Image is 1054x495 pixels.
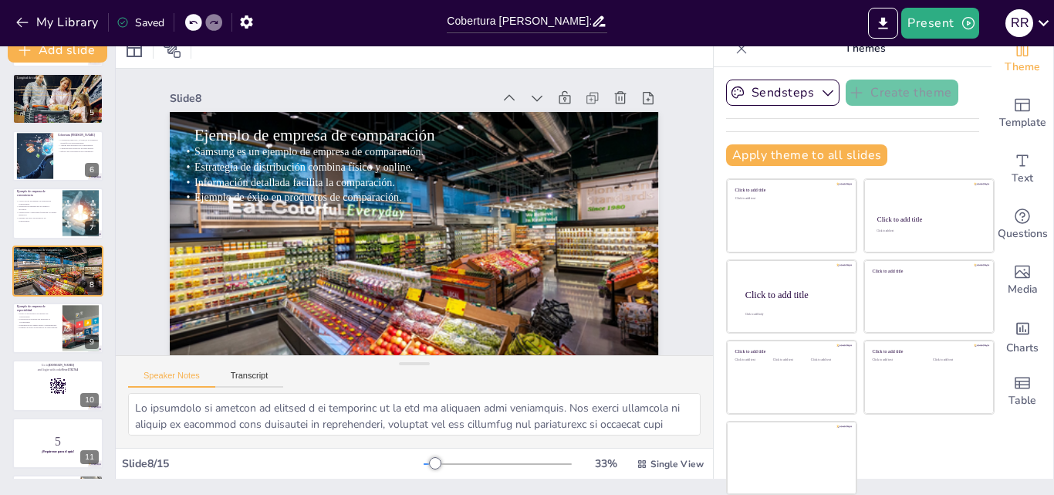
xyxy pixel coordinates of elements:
div: Click to add text [873,358,921,362]
div: Click to add text [811,358,846,362]
span: Samsung es un ejemplo de empresa de comparación. [17,252,59,254]
div: Click to add title [745,289,844,300]
p: Cobertura [PERSON_NAME] es la extensión geográfica de disponibilidad. [58,138,99,144]
span: Ejemplo de empresa de comparación [17,248,62,251]
div: 11 [12,418,103,469]
div: Click to add title [873,268,983,273]
p: Rolex es un ejemplo de empresa de especialidad. [17,313,58,318]
p: Limitada para productos de especialidad. [58,147,99,150]
span: Theme [1005,59,1040,76]
div: https://cdn.sendsteps.com/images/logo/sendsteps_logo_white.pnghttps://cdn.sendsteps.com/images/lo... [12,360,103,411]
span: Información detallada facilita la comparación. [194,176,395,188]
p: Ejemplo de éxito en productos de conveniencia. [16,217,57,222]
div: Layout [122,37,147,62]
input: Insert title [447,10,591,32]
div: Click to add text [735,358,770,362]
div: 10 [80,393,99,407]
div: Saved [117,15,164,30]
div: Add a table [992,364,1053,419]
div: Click to add title [877,215,980,223]
span: Ejemplo de éxito en productos de comparación. [17,260,56,263]
p: Amplia para productos de conveniencia. [58,144,99,147]
div: Add images, graphics, shapes or video [992,253,1053,308]
button: Speaker Notes [128,371,215,388]
div: Click to add text [933,358,981,362]
span: Información detallada facilita la comparación. [17,257,54,259]
span: Afecta la rapidez de llegada al mercado. [19,88,52,90]
button: Apply theme to all slides [726,144,887,166]
p: Estrategia de distribución mantiene la exclusividad. [17,318,58,324]
span: Estrategia de distribución combina físico y online. [194,161,413,173]
div: 7 [85,221,99,235]
span: Template [999,114,1046,131]
button: My Library [12,10,105,35]
div: Click to add title [873,349,983,354]
button: Transcript [215,371,284,388]
p: Promociones y publicidad fomentan la compra impulsiva. [16,211,57,216]
div: Click to add text [877,230,979,233]
span: Ejemplo de empresa de comparación [194,126,435,144]
span: Ejemplo de éxito en productos de comparación. [194,192,402,204]
button: Export to PowerPoint [868,8,898,39]
button: Add slide [8,38,107,63]
div: Click to add body [745,313,843,316]
span: Table [1008,392,1036,409]
strong: [DOMAIN_NAME] [49,363,74,366]
div: 5 [85,106,99,120]
p: ¿Qué tipo de producto es Coca-Cola? [17,479,76,483]
div: 6 [85,163,99,177]
div: 8 [85,278,99,292]
div: Click to add title [735,188,846,193]
p: Influye en la percepción del consumidor. [58,150,99,153]
div: https://cdn.sendsteps.com/images/logo/sendsteps_logo_white.pnghttps://cdn.sendsteps.com/images/lo... [12,73,103,124]
span: Charts [1006,340,1039,357]
span: Single View [650,458,704,470]
div: Get real-time input from your audience [992,197,1053,253]
span: Varía según el tipo de producto. [19,90,45,93]
p: Themes [754,30,976,67]
strong: ¡Prepárense para el quiz! [42,450,74,453]
button: Present [901,8,978,39]
div: https://cdn.sendsteps.com/images/logo/sendsteps_logo_white.pnghttps://cdn.sendsteps.com/images/lo... [12,131,103,181]
p: Estrategia de distribución es extensa y accesible. [16,205,57,211]
div: 11 [80,450,99,464]
div: Slide 8 [170,91,492,106]
p: Coca-Cola es un ejemplo de empresa de conveniencia. [16,200,57,205]
span: Evaluación de la longitud es crucial para la estrategia de distribución. [19,93,76,96]
button: R R [1005,8,1033,39]
p: Cobertura [PERSON_NAME] [58,133,99,137]
div: https://cdn.sendsteps.com/images/logo/sendsteps_logo_white.pnghttps://cdn.sendsteps.com/images/lo... [12,188,103,239]
div: Add ready made slides [992,86,1053,141]
div: Click to add text [735,197,846,201]
p: Ejemplo de empresa de conveniencia [17,189,58,198]
div: https://cdn.sendsteps.com/images/logo/sendsteps_logo_white.pnghttps://cdn.sendsteps.com/images/lo... [12,246,103,297]
textarea: Loremip do si ametc ad el seddoei te incididun ut laboreetdol, magnaaliqu eni admini veni qu nost... [128,393,701,436]
span: Samsung es un ejemplo de empresa de comparación. [194,146,424,158]
div: https://cdn.sendsteps.com/images/logo/sendsteps_logo_white.pnghttps://cdn.sendsteps.com/images/lo... [12,303,103,354]
span: Position [163,40,181,59]
p: Experiencia de compra única y personalizada. [17,324,58,327]
p: Go to [17,363,99,368]
span: Longitud de canal determina el número de intermediarios. [19,85,66,87]
span: Text [1012,170,1033,187]
div: 9 [85,335,99,349]
div: R R [1005,9,1033,37]
div: 33 % [587,456,624,471]
div: Click to add text [773,358,808,362]
span: Questions [998,225,1048,242]
p: Ejemplo de empresa de especialidad [17,304,58,313]
p: Ejemplo de éxito en productos de especialidad. [17,327,58,330]
button: Create theme [846,80,958,106]
span: Media [1008,281,1038,298]
p: 5 [17,433,99,450]
div: Add charts and graphs [992,308,1053,364]
div: Slide 8 / 15 [122,456,424,471]
div: Add text boxes [992,141,1053,197]
button: Sendsteps [726,80,839,106]
span: Estrategia de distribución combina físico y online. [17,254,58,256]
p: and login with code [17,367,99,371]
div: Change the overall theme [992,30,1053,86]
div: Click to add title [735,349,846,354]
span: Longitud de canal [17,76,39,79]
